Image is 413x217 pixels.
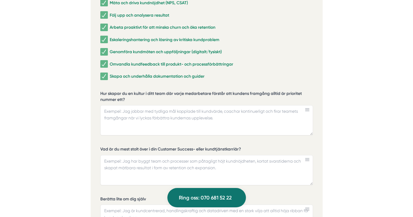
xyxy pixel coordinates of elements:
[100,12,107,18] input: Följ upp och analysera resultat
[100,146,313,154] label: Vad är du mest stolt över i din Customer Success- eller kundtjänstkarriär?
[100,61,107,67] input: Omvandla kundfeedback till produkt- och processförbättringar
[100,73,107,79] input: Skapa och underhålla dokumentation och guider
[100,37,107,43] input: Eskaleringshantering och lösning av kritiska kundproblem
[167,188,246,207] a: Ring oss: 070 681 52 22
[100,49,107,55] input: Genomföra kundmöten och uppföljningar (digitalt/fysiskt)
[100,91,313,104] label: Hur skapar du en kultur i ditt team där varje medarbetare förstår att kundens framgång alltid är ...
[100,196,313,204] label: Berätta lite om dig själv
[179,194,232,202] span: Ring oss: 070 681 52 22
[100,24,107,31] input: Arbeta proaktivt för att minska churn och öka retention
